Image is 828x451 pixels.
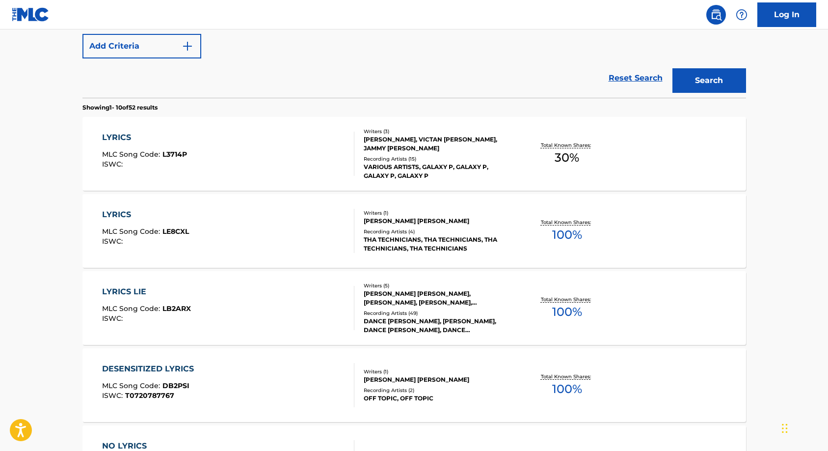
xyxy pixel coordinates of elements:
[102,286,191,298] div: LYRICS LIE
[364,368,512,375] div: Writers ( 1 )
[82,103,158,112] p: Showing 1 - 10 of 52 results
[102,314,125,323] span: ISWC :
[102,160,125,169] span: ISWC :
[364,317,512,335] div: DANCE [PERSON_NAME], [PERSON_NAME], DANCE [PERSON_NAME], DANCE [PERSON_NAME], DANCE [PERSON_NAME]...
[364,228,512,235] div: Recording Artists ( 4 )
[736,9,748,21] img: help
[102,304,162,313] span: MLC Song Code :
[162,304,191,313] span: LB2ARX
[162,150,187,159] span: L3714P
[364,128,512,135] div: Writers ( 3 )
[364,282,512,289] div: Writers ( 5 )
[162,381,189,390] span: DB2PSI
[364,387,512,394] div: Recording Artists ( 2 )
[782,414,788,443] div: Drag
[541,141,593,149] p: Total Known Shares:
[82,117,746,191] a: LYRICSMLC Song Code:L3714PISWC:Writers (3)[PERSON_NAME], VICTAN [PERSON_NAME], JAMMY [PERSON_NAME...
[541,373,593,380] p: Total Known Shares:
[364,375,512,384] div: [PERSON_NAME] [PERSON_NAME]
[541,296,593,303] p: Total Known Shares:
[710,9,722,21] img: search
[82,34,201,58] button: Add Criteria
[102,391,125,400] span: ISWC :
[182,40,193,52] img: 9d2ae6d4665cec9f34b9.svg
[364,289,512,307] div: [PERSON_NAME] [PERSON_NAME], [PERSON_NAME], [PERSON_NAME], [PERSON_NAME]
[604,67,668,89] a: Reset Search
[552,303,582,321] span: 100 %
[102,209,189,221] div: LYRICS
[364,310,512,317] div: Recording Artists ( 49 )
[732,5,751,25] div: Help
[102,237,125,246] span: ISWC :
[82,194,746,268] a: LYRICSMLC Song Code:LE8CXLISWC:Writers (1)[PERSON_NAME] [PERSON_NAME]Recording Artists (4)THA TEC...
[364,155,512,163] div: Recording Artists ( 15 )
[541,219,593,226] p: Total Known Shares:
[82,271,746,345] a: LYRICS LIEMLC Song Code:LB2ARXISWC:Writers (5)[PERSON_NAME] [PERSON_NAME], [PERSON_NAME], [PERSON...
[125,391,174,400] span: T0720787767
[364,235,512,253] div: THA TECHNICIANS, THA TECHNICIANS, THA TECHNICIANS, THA TECHNICIANS
[102,150,162,159] span: MLC Song Code :
[364,394,512,403] div: OFF TOPIC, OFF TOPIC
[102,227,162,236] span: MLC Song Code :
[102,381,162,390] span: MLC Song Code :
[757,2,816,27] a: Log In
[162,227,189,236] span: LE8CXL
[552,226,582,244] span: 100 %
[364,135,512,153] div: [PERSON_NAME], VICTAN [PERSON_NAME], JAMMY [PERSON_NAME]
[102,132,187,143] div: LYRICS
[555,149,579,167] span: 30 %
[552,380,582,398] span: 100 %
[102,363,199,375] div: DESENSITIZED LYRICS
[364,209,512,217] div: Writers ( 1 )
[12,7,50,22] img: MLC Logo
[364,217,512,225] div: [PERSON_NAME] [PERSON_NAME]
[364,163,512,180] div: VARIOUS ARTISTS, GALAXY P, GALAXY P, GALAXY P, GALAXY P
[672,68,746,93] button: Search
[779,404,828,451] iframe: Chat Widget
[82,348,746,422] a: DESENSITIZED LYRICSMLC Song Code:DB2PSIISWC:T0720787767Writers (1)[PERSON_NAME] [PERSON_NAME]Reco...
[706,5,726,25] a: Public Search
